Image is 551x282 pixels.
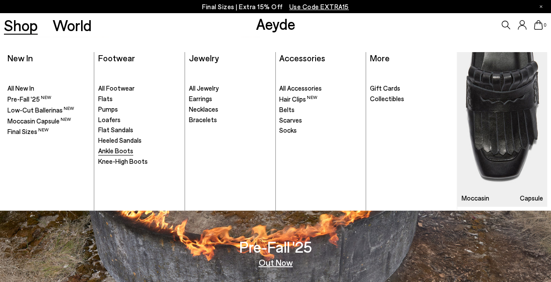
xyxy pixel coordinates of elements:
[279,126,362,135] a: Socks
[98,147,133,155] span: Ankle Boots
[7,53,33,63] a: New In
[98,116,181,124] a: Loafers
[189,116,217,123] span: Bracelets
[98,84,135,92] span: All Footwear
[259,258,293,267] a: Out Now
[370,95,453,103] a: Collectibles
[98,105,118,113] span: Pumps
[279,53,325,63] a: Accessories
[98,53,135,63] a: Footwear
[370,53,390,63] a: More
[279,106,295,113] span: Belts
[98,126,133,134] span: Flat Sandals
[279,116,362,125] a: Scarves
[457,52,547,207] a: Moccasin Capsule
[98,95,181,103] a: Flats
[7,127,49,135] span: Final Sizes
[189,105,218,113] span: Necklaces
[189,53,219,63] a: Jewelry
[98,105,181,114] a: Pumps
[279,126,297,134] span: Socks
[279,84,362,93] a: All Accessories
[189,95,271,103] a: Earrings
[98,147,181,155] a: Ankle Boots
[7,84,90,93] a: All New In
[7,106,90,115] a: Low-Cut Ballerinas
[256,14,295,33] a: Aeyde
[98,136,142,144] span: Heeled Sandals
[189,116,271,124] a: Bracelets
[53,18,92,33] a: World
[370,84,453,93] a: Gift Cards
[279,95,317,103] span: Hair Clips
[520,195,543,201] h3: Capsule
[279,106,362,114] a: Belts
[98,95,113,102] span: Flats
[7,116,90,126] a: Moccasin Capsule
[7,84,34,92] span: All New In
[543,23,547,28] span: 0
[202,1,349,12] p: Final Sizes | Extra 15% Off
[189,84,219,92] span: All Jewelry
[289,3,349,11] span: Navigate to /collections/ss25-final-sizes
[7,127,90,136] a: Final Sizes
[189,84,271,93] a: All Jewelry
[98,126,181,134] a: Flat Sandals
[279,116,302,124] span: Scarves
[534,20,543,30] a: 0
[7,106,74,114] span: Low-Cut Ballerinas
[189,95,212,102] span: Earrings
[98,157,181,166] a: Knee-High Boots
[98,157,148,165] span: Knee-High Boots
[370,84,400,92] span: Gift Cards
[279,95,362,104] a: Hair Clips
[370,95,404,102] span: Collectibles
[98,136,181,145] a: Heeled Sandals
[7,117,71,125] span: Moccasin Capsule
[7,95,51,103] span: Pre-Fall '25
[189,105,271,114] a: Necklaces
[239,239,312,254] h3: Pre-Fall '25
[279,84,322,92] span: All Accessories
[7,95,90,104] a: Pre-Fall '25
[98,116,121,123] span: Loafers
[4,18,38,33] a: Shop
[461,195,489,201] h3: Moccasin
[457,52,547,207] img: Mobile_e6eede4d-78b8-4bd1-ae2a-4197e375e133_900x.jpg
[98,84,181,93] a: All Footwear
